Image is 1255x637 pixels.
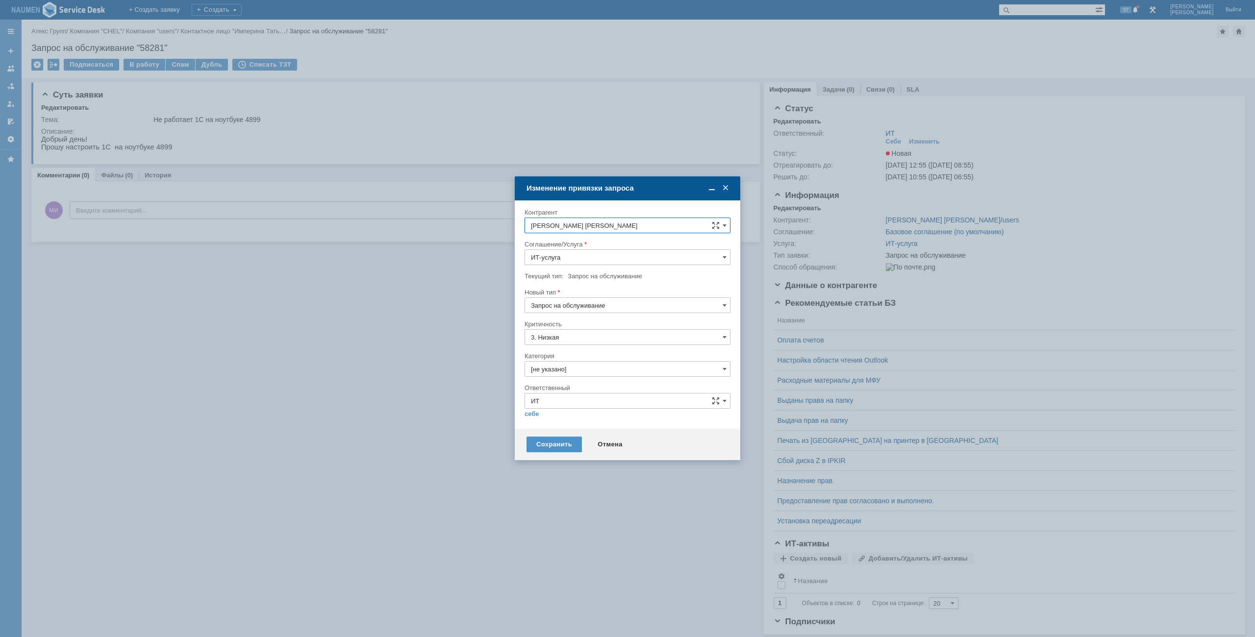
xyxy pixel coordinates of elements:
[525,353,728,359] div: Категория
[525,410,539,418] a: себе
[707,184,717,193] span: Свернуть (Ctrl + M)
[525,241,728,247] div: Соглашение/Услуга
[568,272,642,280] span: Запрос на обслуживание
[721,184,730,193] span: Закрыть
[527,184,730,193] div: Изменение привязки запроса
[712,397,720,405] span: Сложная форма
[712,221,720,229] span: Сложная форма
[525,272,563,280] label: Текущий тип:
[525,321,728,327] div: Критичность
[525,289,728,295] div: Новый тип
[525,385,728,391] div: Ответственный
[525,209,728,216] div: Контрагент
